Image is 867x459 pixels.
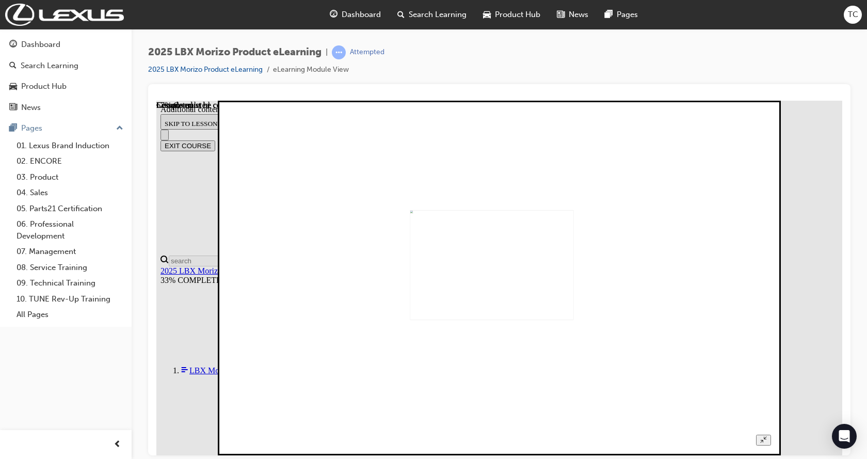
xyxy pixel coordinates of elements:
[4,98,127,117] a: News
[4,77,127,96] a: Product Hub
[9,61,17,71] span: search-icon
[21,60,78,72] div: Search Learning
[5,4,124,26] img: Trak
[148,65,263,74] a: 2025 LBX Morizo Product eLearning
[12,291,127,307] a: 10. TUNE Rev-Up Training
[4,35,127,54] a: Dashboard
[409,9,467,21] span: Search Learning
[4,56,127,75] a: Search Learning
[9,82,17,91] span: car-icon
[389,4,475,25] a: search-iconSearch Learning
[12,275,127,291] a: 09. Technical Training
[114,438,121,451] span: prev-icon
[12,169,127,185] a: 03. Product
[148,46,322,58] span: 2025 LBX Morizo Product eLearning
[9,124,17,133] span: pages-icon
[483,8,491,21] span: car-icon
[12,244,127,260] a: 07. Management
[350,48,384,57] div: Attempted
[569,9,588,21] span: News
[12,216,127,244] a: 06. Professional Development
[12,185,127,201] a: 04. Sales
[557,8,565,21] span: news-icon
[21,122,42,134] div: Pages
[21,39,60,51] div: Dashboard
[848,9,858,21] span: TC
[397,8,405,21] span: search-icon
[322,4,389,25] a: guage-iconDashboard
[21,81,67,92] div: Product Hub
[332,45,346,59] span: learningRecordVerb_ATTEMPT-icon
[832,424,857,449] div: Open Intercom Messenger
[330,8,338,21] span: guage-icon
[617,9,638,21] span: Pages
[12,307,127,323] a: All Pages
[273,64,349,76] li: eLearning Module View
[342,9,381,21] span: Dashboard
[844,6,862,24] button: TC
[600,334,615,345] button: Unzoom image
[495,9,540,21] span: Product Hub
[475,4,549,25] a: car-iconProduct Hub
[326,46,328,58] span: |
[12,201,127,217] a: 05. Parts21 Certification
[12,138,127,154] a: 01. Lexus Brand Induction
[116,122,123,135] span: up-icon
[9,103,17,113] span: news-icon
[597,4,646,25] a: pages-iconPages
[21,102,41,114] div: News
[549,4,597,25] a: news-iconNews
[12,153,127,169] a: 02. ENCORE
[12,260,127,276] a: 08. Service Training
[4,119,127,138] button: Pages
[605,8,613,21] span: pages-icon
[9,40,17,50] span: guage-icon
[4,33,127,119] button: DashboardSearch LearningProduct HubNews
